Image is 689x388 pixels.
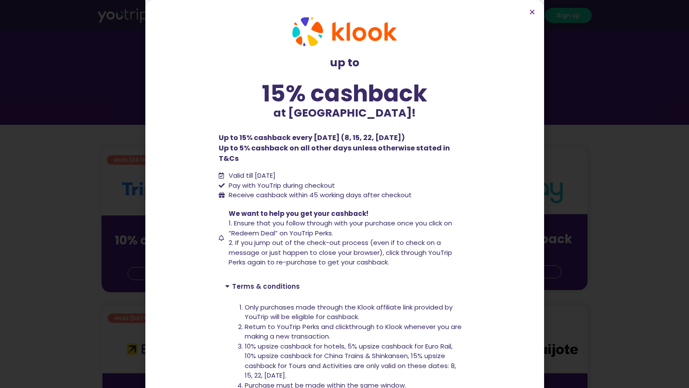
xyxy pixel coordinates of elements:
[229,218,452,238] span: 1. Ensure that you follow through with your purchase once you click on “Redeem Deal” on YouTrip P...
[219,276,470,296] div: Terms & conditions
[232,282,300,291] a: Terms & conditions
[219,133,470,164] p: Up to 15% cashback every [DATE] (8, 15, 22, [DATE]) Up to 5% cashback on all other days unless ot...
[219,55,470,71] p: up to
[245,303,464,322] li: Only purchases made through the Klook affiliate link provided by YouTrip will be eligible for cas...
[226,171,276,181] span: Valid till [DATE]
[529,9,535,15] a: Close
[229,209,368,218] span: We want to help you get your cashback!
[245,342,456,380] span: 10% upsize cashback for hotels, 5% upsize cashback for Euro Rail, 10% upsize cashback for China T...
[219,105,470,121] p: at [GEOGRAPHIC_DATA]!
[226,190,412,200] span: Receive cashback within 45 working days after checkout
[245,322,464,342] li: Return to YouTrip Perks and clickthrough to Klook whenever you are making a new transaction.
[229,238,452,267] span: 2. If you jump out of the check-out process (even if to check on a message or just happen to clos...
[226,181,335,191] span: Pay with YouTrip during checkout
[219,82,470,105] div: 15% cashback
